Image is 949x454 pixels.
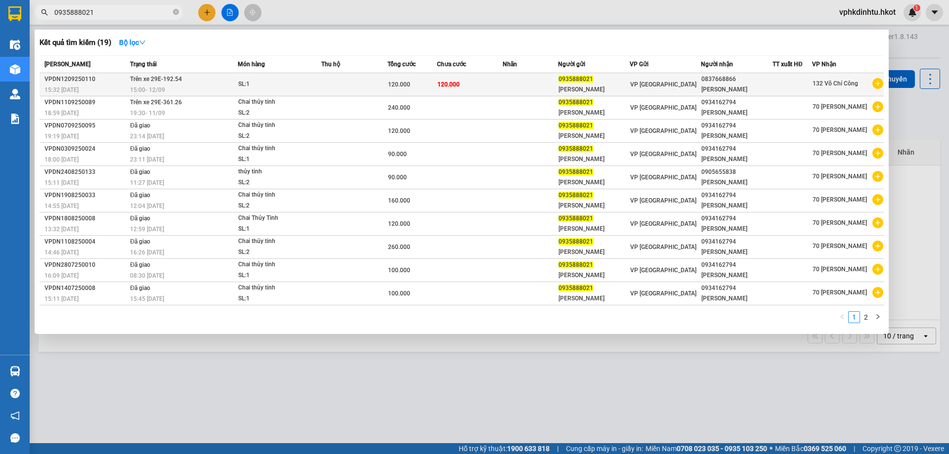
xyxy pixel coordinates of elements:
[10,114,20,124] img: solution-icon
[130,61,157,68] span: Trạng thái
[238,236,312,247] div: Chai thủy tinh
[54,7,171,18] input: Tìm tên, số ĐT hoặc mã đơn
[861,312,871,323] a: 2
[630,174,696,181] span: VP [GEOGRAPHIC_DATA]
[559,168,593,175] span: 0935888021
[130,249,164,256] span: 16:26 [DATE]
[10,366,20,376] img: warehouse-icon
[238,247,312,258] div: SL: 2
[44,144,127,154] div: VPDN0309250024
[238,120,312,131] div: Chai thủy tinh
[836,311,848,323] button: left
[872,194,883,205] span: plus-circle
[139,39,146,46] span: down
[130,295,164,302] span: 15:45 [DATE]
[44,190,127,201] div: VPDN1908250033
[630,81,696,88] span: VP [GEOGRAPHIC_DATA]
[44,179,79,186] span: 15:11 [DATE]
[630,61,648,68] span: VP Gửi
[813,126,867,133] span: 70 [PERSON_NAME]
[388,290,410,297] span: 100.000
[44,61,90,68] span: [PERSON_NAME]
[559,84,629,95] div: [PERSON_NAME]
[388,81,410,88] span: 120.000
[173,8,179,17] span: close-circle
[130,145,150,152] span: Đã giao
[559,122,593,129] span: 0935888021
[130,203,164,209] span: 12:04 [DATE]
[813,196,867,203] span: 70 [PERSON_NAME]
[559,177,629,188] div: [PERSON_NAME]
[559,285,593,291] span: 0935888021
[388,220,410,227] span: 120.000
[44,133,79,140] span: 19:19 [DATE]
[559,131,629,141] div: [PERSON_NAME]
[8,6,21,21] img: logo-vxr
[238,131,312,142] div: SL: 2
[848,311,860,323] li: 1
[44,97,127,108] div: VPDN1109250089
[44,74,127,84] div: VPDN1209250110
[388,197,410,204] span: 160.000
[559,99,593,106] span: 0935888021
[812,61,836,68] span: VP Nhận
[130,192,150,199] span: Đã giao
[701,213,772,224] div: 0934162794
[388,174,407,181] span: 90.000
[130,86,165,93] span: 15:00 - 12/09
[130,168,150,175] span: Đã giao
[559,261,593,268] span: 0935888021
[238,154,312,165] div: SL: 1
[238,270,312,281] div: SL: 1
[813,219,867,226] span: 70 [PERSON_NAME]
[701,224,772,234] div: [PERSON_NAME]
[701,293,772,304] div: [PERSON_NAME]
[44,260,127,270] div: VPDN2807250010
[872,148,883,159] span: plus-circle
[701,74,772,84] div: 0837668866
[630,104,696,111] span: VP [GEOGRAPHIC_DATA]
[238,190,312,201] div: Chai thủy tinh
[813,266,867,273] span: 70 [PERSON_NAME]
[238,213,312,224] div: Chai Thủy Tinh
[773,61,803,68] span: TT xuất HĐ
[10,64,20,75] img: warehouse-icon
[559,154,629,165] div: [PERSON_NAME]
[41,9,48,16] span: search
[437,81,460,88] span: 120.000
[872,171,883,182] span: plus-circle
[872,78,883,89] span: plus-circle
[388,127,410,134] span: 120.000
[630,197,696,204] span: VP [GEOGRAPHIC_DATA]
[701,108,772,118] div: [PERSON_NAME]
[119,39,146,46] strong: Bộ lọc
[701,167,772,177] div: 0905655838
[238,177,312,188] div: SL: 2
[813,150,867,157] span: 70 [PERSON_NAME]
[701,154,772,165] div: [PERSON_NAME]
[130,238,150,245] span: Đã giao
[388,104,410,111] span: 240.000
[860,311,872,323] li: 2
[872,287,883,298] span: plus-circle
[559,270,629,281] div: [PERSON_NAME]
[44,272,79,279] span: 16:09 [DATE]
[130,99,182,106] span: Trên xe 29E-361.26
[388,267,410,274] span: 100.000
[836,311,848,323] li: Previous Page
[10,433,20,443] span: message
[10,40,20,50] img: warehouse-icon
[130,272,164,279] span: 08:30 [DATE]
[813,243,867,249] span: 70 [PERSON_NAME]
[44,283,127,293] div: VPDN1407250008
[40,38,111,48] h3: Kết quả tìm kiếm ( 19 )
[388,61,416,68] span: Tổng cước
[238,293,312,304] div: SL: 1
[559,247,629,257] div: [PERSON_NAME]
[130,156,164,163] span: 23:11 [DATE]
[238,224,312,235] div: SL: 1
[44,86,79,93] span: 15:32 [DATE]
[559,215,593,222] span: 0935888021
[321,61,340,68] span: Thu hộ
[130,285,150,291] span: Đã giao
